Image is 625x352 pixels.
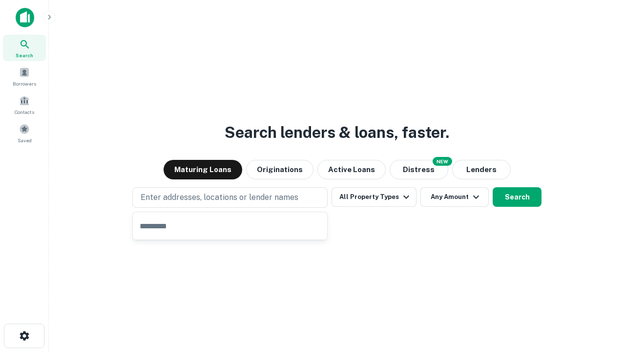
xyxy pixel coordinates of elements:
button: Originations [246,160,313,179]
button: Active Loans [317,160,386,179]
button: All Property Types [332,187,417,207]
iframe: Chat Widget [576,274,625,321]
a: Search [3,35,46,61]
span: Search [16,51,33,59]
h3: Search lenders & loans, faster. [225,121,449,144]
button: Search distressed loans with lien and other non-mortgage details. [390,160,448,179]
a: Saved [3,120,46,146]
button: Any Amount [420,187,489,207]
img: capitalize-icon.png [16,8,34,27]
button: Enter addresses, locations or lender names [132,187,328,208]
div: NEW [433,157,452,166]
button: Search [493,187,542,207]
span: Saved [18,136,32,144]
span: Borrowers [13,80,36,88]
span: Contacts [15,108,34,116]
p: Enter addresses, locations or lender names [141,192,298,203]
button: Lenders [452,160,511,179]
a: Borrowers [3,63,46,89]
button: Maturing Loans [164,160,242,179]
a: Contacts [3,91,46,118]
